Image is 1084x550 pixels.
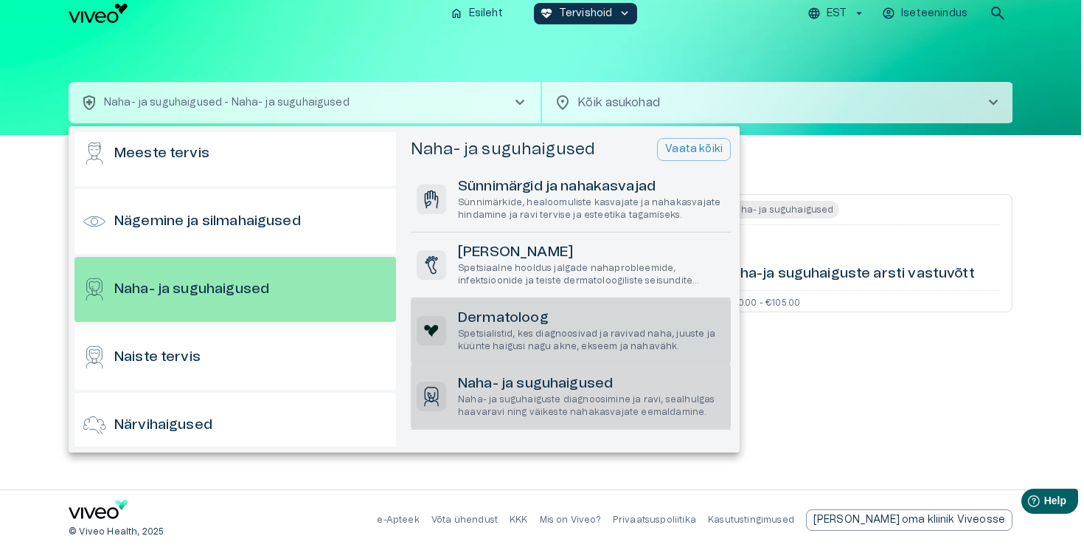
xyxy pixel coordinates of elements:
[458,196,725,221] p: Sünnimärkide, healoomuliste kasvajate ja nahakasvajate hindamine ja ravi tervise ja esteetika tag...
[969,483,1084,524] iframe: Help widget launcher
[411,139,595,160] h5: Naha- ja suguhaigused
[114,144,209,164] h6: Meeste tervis
[114,280,269,300] h6: Naha- ja suguhaigused
[114,348,201,368] h6: Naiste tervis
[114,212,301,232] h6: Nägemine ja silmahaigused
[657,138,731,161] button: Vaata kõiki
[458,309,725,329] h6: Dermatoloog
[458,262,725,287] p: Spetsiaalne hooldus jalgade nahaprobleemide, infektsioonide ja teiste dermatoloogiliste seisundit...
[458,177,725,197] h6: Sünnimärgid ja nahakasvajad
[458,393,725,419] p: Naha- ja suguhaiguste diagnoosimine ja ravi, sealhulgas haavaravi ning väikeste nahakasvajate eem...
[114,416,212,436] h6: Närvihaigused
[458,243,725,263] h6: [PERSON_NAME]
[458,374,725,394] h6: Naha- ja suguhaigused
[458,328,725,353] p: Spetsialistid, kes diagnoosivad ja ravivad naha, juuste ja küünte haigusi nagu akne, ekseem ja na...
[665,142,723,157] p: Vaata kõiki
